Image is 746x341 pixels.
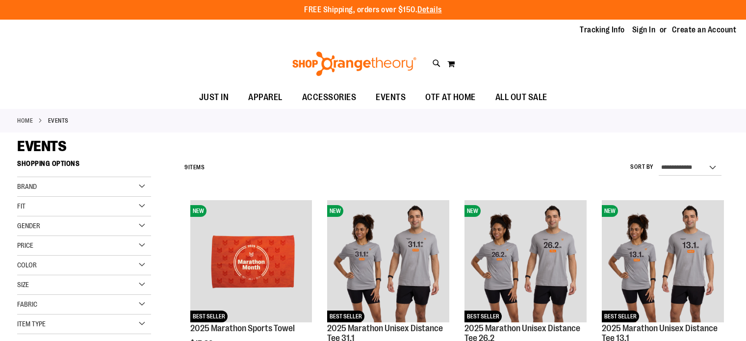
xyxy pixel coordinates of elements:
[17,300,37,308] span: Fabric
[602,200,724,322] img: 2025 Marathon Unisex Distance Tee 13.1
[327,205,343,217] span: NEW
[184,160,205,175] h2: Items
[464,205,481,217] span: NEW
[190,311,228,322] span: BEST SELLER
[602,205,618,217] span: NEW
[17,320,46,328] span: Item Type
[602,311,639,322] span: BEST SELLER
[190,205,206,217] span: NEW
[184,164,188,171] span: 9
[17,116,33,125] a: Home
[17,155,151,177] strong: Shopping Options
[464,200,587,324] a: 2025 Marathon Unisex Distance Tee 26.2NEWBEST SELLER
[17,281,29,289] span: Size
[17,183,37,190] span: Brand
[630,163,654,171] label: Sort By
[17,241,33,249] span: Price
[17,202,26,210] span: Fit
[417,5,442,14] a: Details
[464,311,502,322] span: BEST SELLER
[190,200,312,322] img: 2025 Marathon Sports Towel
[602,200,724,324] a: 2025 Marathon Unisex Distance Tee 13.1NEWBEST SELLER
[199,86,229,108] span: JUST IN
[495,86,547,108] span: ALL OUT SALE
[327,200,449,324] a: 2025 Marathon Unisex Distance Tee 31.1NEWBEST SELLER
[17,261,37,269] span: Color
[376,86,406,108] span: EVENTS
[190,323,295,333] a: 2025 Marathon Sports Towel
[248,86,283,108] span: APPAREL
[464,200,587,322] img: 2025 Marathon Unisex Distance Tee 26.2
[17,222,40,230] span: Gender
[327,311,364,322] span: BEST SELLER
[632,25,656,35] a: Sign In
[291,52,418,76] img: Shop Orangetheory
[672,25,737,35] a: Create an Account
[425,86,476,108] span: OTF AT HOME
[304,4,442,16] p: FREE Shipping, orders over $150.
[327,200,449,322] img: 2025 Marathon Unisex Distance Tee 31.1
[190,200,312,324] a: 2025 Marathon Sports TowelNEWBEST SELLER
[580,25,625,35] a: Tracking Info
[48,116,69,125] strong: EVENTS
[17,138,66,155] span: EVENTS
[302,86,357,108] span: ACCESSORIES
